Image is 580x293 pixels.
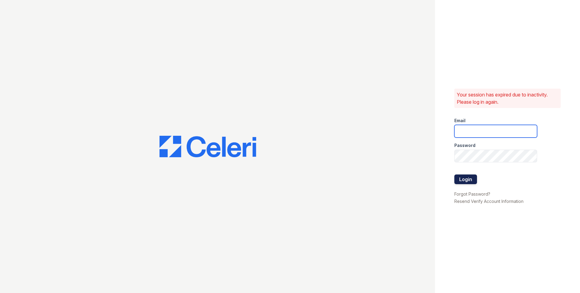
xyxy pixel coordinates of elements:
[454,174,477,184] button: Login
[457,91,558,106] p: Your session has expired due to inactivity. Please log in again.
[159,136,256,158] img: CE_Logo_Blue-a8612792a0a2168367f1c8372b55b34899dd931a85d93a1a3d3e32e68fde9ad4.png
[454,199,524,204] a: Resend Verify Account Information
[454,142,475,148] label: Password
[454,191,490,197] a: Forgot Password?
[454,118,466,124] label: Email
